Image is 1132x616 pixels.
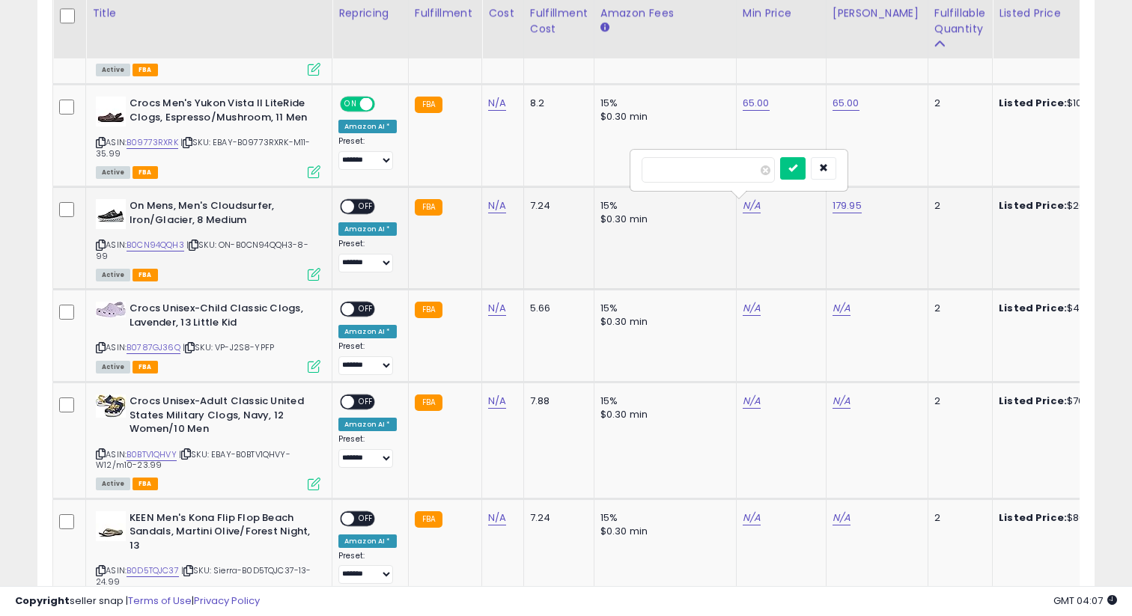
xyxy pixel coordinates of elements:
div: 2 [934,511,981,525]
small: FBA [415,394,442,411]
div: $70.00 [999,394,1123,408]
span: | SKU: VP-J2S8-YPFP [183,341,274,353]
div: Amazon AI * [338,534,397,548]
span: OFF [354,396,378,409]
a: N/A [743,301,761,316]
small: FBA [415,511,442,528]
a: B0CN94QQH3 [127,239,184,251]
div: Cost [488,5,517,21]
div: 15% [600,511,725,525]
a: B09773RXRK [127,136,178,149]
div: [PERSON_NAME] [833,5,922,21]
div: Amazon AI * [338,222,397,236]
a: Privacy Policy [194,594,260,608]
span: FBA [133,166,158,179]
b: Listed Price: [999,96,1067,110]
small: Amazon Fees. [600,21,609,34]
a: N/A [488,394,506,409]
span: | SKU: Sierra-B0D5TQJC37-13-24.99 [96,564,311,587]
div: ASIN: [96,302,320,371]
b: Listed Price: [999,510,1067,525]
a: 65.00 [833,96,859,111]
div: 7.88 [530,394,582,408]
a: B0BTV1QHVY [127,448,177,461]
span: All listings currently available for purchase on Amazon [96,269,130,281]
small: FBA [415,199,442,216]
div: Listed Price [999,5,1128,21]
span: All listings currently available for purchase on Amazon [96,166,130,179]
div: Fulfillment Cost [530,5,588,37]
span: FBA [133,478,158,490]
div: 7.24 [530,199,582,213]
b: Listed Price: [999,394,1067,408]
div: 5.66 [530,302,582,315]
div: Min Price [743,5,820,21]
a: N/A [488,510,506,525]
span: All listings currently available for purchase on Amazon [96,478,130,490]
div: 7.24 [530,511,582,525]
div: 2 [934,394,981,408]
a: N/A [488,198,506,213]
div: Preset: [338,136,397,170]
span: FBA [133,269,158,281]
a: N/A [743,394,761,409]
small: FBA [415,97,442,113]
small: FBA [415,302,442,318]
div: $0.30 min [600,315,725,329]
span: OFF [354,303,378,316]
b: Listed Price: [999,301,1067,315]
span: | SKU: ON-B0CN94QQH3-8-99 [96,239,308,261]
div: Preset: [338,551,397,585]
div: 15% [600,97,725,110]
b: Crocs Unisex-Child Classic Clogs, Lavender, 13 Little Kid [130,302,311,333]
div: Repricing [338,5,402,21]
div: 15% [600,302,725,315]
a: N/A [833,394,850,409]
img: 319GmzcesCL._SL40_.jpg [96,302,126,317]
a: N/A [488,301,506,316]
div: Amazon Fees [600,5,730,21]
div: $0.30 min [600,408,725,421]
a: N/A [743,510,761,525]
span: | SKU: EBAY-B0BTV1QHVY-W12/m10-23.99 [96,448,290,471]
b: Crocs Men's Yukon Vista II LiteRide Clogs, Espresso/Mushroom, 11 Men [130,97,311,128]
div: Title [92,5,326,21]
div: $0.30 min [600,110,725,123]
img: 41vAw9iVzAL._SL40_.jpg [96,394,126,418]
a: B0787GJ36Q [127,341,180,354]
img: 311XvI6LlbL._SL40_.jpg [96,97,126,126]
b: Crocs Unisex-Adult Classic United States Military Clogs, Navy, 12 Women/10 Men [130,394,311,440]
a: Terms of Use [128,594,192,608]
a: 179.95 [833,198,862,213]
div: ASIN: [96,511,320,606]
img: 31ZwzqwyeOL._SL40_.jpg [96,199,126,229]
div: $45.00 [999,302,1123,315]
div: $100.00 [999,97,1123,110]
span: OFF [373,98,397,111]
div: 2 [934,199,981,213]
img: 31NhnZmoFiL._SL40_.jpg [96,511,126,541]
span: 2025-10-12 04:07 GMT [1053,594,1117,608]
div: ASIN: [96,199,320,279]
span: FBA [133,64,158,76]
span: FBA [133,361,158,373]
div: seller snap | | [15,594,260,609]
div: 2 [934,97,981,110]
div: $0.30 min [600,213,725,226]
b: On Mens, Men's Cloudsurfer, Iron/Glacier, 8 Medium [130,199,311,231]
div: $0.30 min [600,525,725,538]
div: Fulfillable Quantity [934,5,986,37]
span: ON [341,98,360,111]
span: | SKU: EBAY-B09773RXRK-M11-35.99 [96,136,311,159]
div: Amazon AI * [338,325,397,338]
div: 8.2 [530,97,582,110]
div: $200.00 [999,199,1123,213]
div: Preset: [338,341,397,375]
div: Amazon AI * [338,120,397,133]
div: Preset: [338,239,397,272]
a: 65.00 [743,96,770,111]
div: 2 [934,302,981,315]
a: B0D5TQJC37 [127,564,179,577]
a: N/A [833,301,850,316]
a: N/A [743,198,761,213]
